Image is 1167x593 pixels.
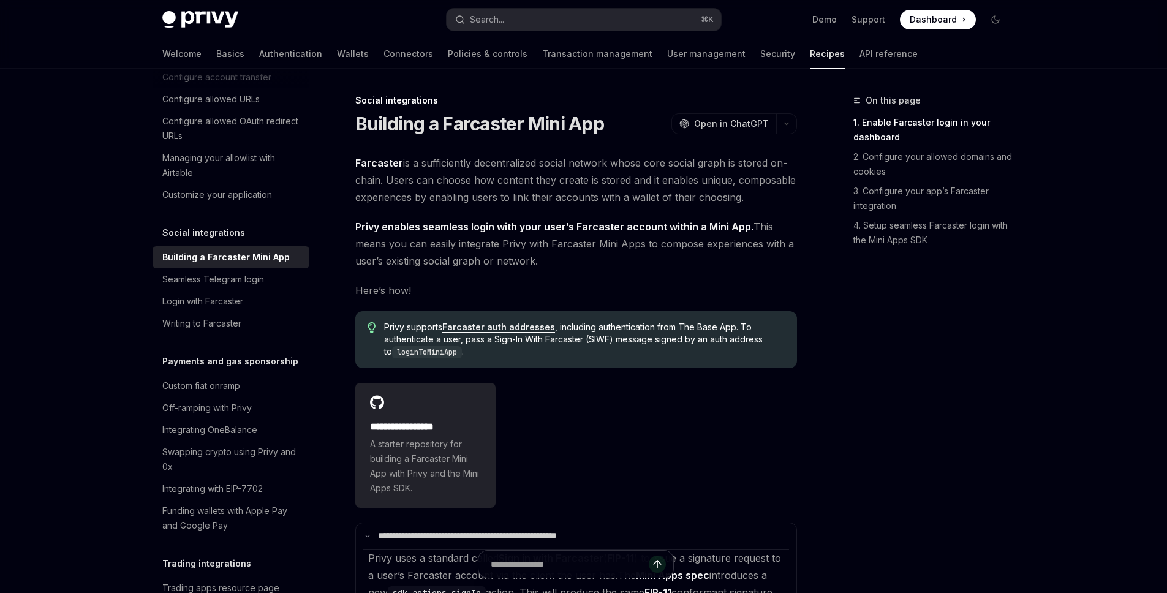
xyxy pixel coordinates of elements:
[448,39,527,69] a: Policies & controls
[153,268,309,290] a: Seamless Telegram login
[153,147,309,184] a: Managing your allowlist with Airtable
[853,147,1015,181] a: 2. Configure your allowed domains and cookies
[162,423,257,437] div: Integrating OneBalance
[153,312,309,334] a: Writing to Farcaster
[153,88,309,110] a: Configure allowed URLs
[384,321,784,358] span: Privy supports , including authentication from The Base App. To authenticate a user, pass a Sign-...
[671,113,776,134] button: Open in ChatGPT
[910,13,957,26] span: Dashboard
[153,478,309,500] a: Integrating with EIP-7702
[853,216,1015,250] a: 4. Setup seamless Farcaster login with the Mini Apps SDK
[162,354,298,369] h5: Payments and gas sponsorship
[355,221,753,233] strong: Privy enables seamless login with your user’s Farcaster account within a Mini App.
[760,39,795,69] a: Security
[153,290,309,312] a: Login with Farcaster
[812,13,837,26] a: Demo
[162,316,241,331] div: Writing to Farcaster
[153,397,309,419] a: Off-ramping with Privy
[866,93,921,108] span: On this page
[162,187,272,202] div: Customize your application
[337,39,369,69] a: Wallets
[153,375,309,397] a: Custom fiat onramp
[853,113,1015,147] a: 1. Enable Farcaster login in your dashboard
[162,401,252,415] div: Off-ramping with Privy
[810,39,845,69] a: Recipes
[162,272,264,287] div: Seamless Telegram login
[370,437,482,496] span: A starter repository for building a Farcaster Mini App with Privy and the Mini Apps SDK.
[701,15,714,25] span: ⌘ K
[852,13,885,26] a: Support
[383,39,433,69] a: Connectors
[470,12,504,27] div: Search...
[694,118,769,130] span: Open in ChatGPT
[162,556,251,571] h5: Trading integrations
[667,39,746,69] a: User management
[649,556,666,573] button: Send message
[153,110,309,147] a: Configure allowed OAuth redirect URLs
[162,39,202,69] a: Welcome
[392,346,462,358] code: loginToMiniApp
[162,482,263,496] div: Integrating with EIP-7702
[355,282,797,299] span: Here’s how!
[162,151,302,180] div: Managing your allowlist with Airtable
[162,114,302,143] div: Configure allowed OAuth redirect URLs
[162,11,238,28] img: dark logo
[162,92,260,107] div: Configure allowed URLs
[368,322,376,333] svg: Tip
[162,294,243,309] div: Login with Farcaster
[162,445,302,474] div: Swapping crypto using Privy and 0x
[162,225,245,240] h5: Social integrations
[153,419,309,441] a: Integrating OneBalance
[355,383,496,508] a: **** **** **** **A starter repository for building a Farcaster Mini App with Privy and the Mini A...
[153,184,309,206] a: Customize your application
[442,322,555,333] a: Farcaster auth addresses
[162,379,240,393] div: Custom fiat onramp
[153,246,309,268] a: Building a Farcaster Mini App
[355,157,403,170] a: Farcaster
[162,504,302,533] div: Funding wallets with Apple Pay and Google Pay
[355,154,797,206] span: is a sufficiently decentralized social network whose core social graph is stored on-chain. Users ...
[986,10,1005,29] button: Toggle dark mode
[542,39,652,69] a: Transaction management
[355,94,797,107] div: Social integrations
[153,500,309,537] a: Funding wallets with Apple Pay and Google Pay
[216,39,244,69] a: Basics
[355,218,797,270] span: This means you can easily integrate Privy with Farcaster Mini Apps to compose experiences with a ...
[853,181,1015,216] a: 3. Configure your app’s Farcaster integration
[900,10,976,29] a: Dashboard
[153,441,309,478] a: Swapping crypto using Privy and 0x
[162,250,290,265] div: Building a Farcaster Mini App
[355,157,403,169] strong: Farcaster
[355,113,604,135] h1: Building a Farcaster Mini App
[259,39,322,69] a: Authentication
[859,39,918,69] a: API reference
[447,9,721,31] button: Search...⌘K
